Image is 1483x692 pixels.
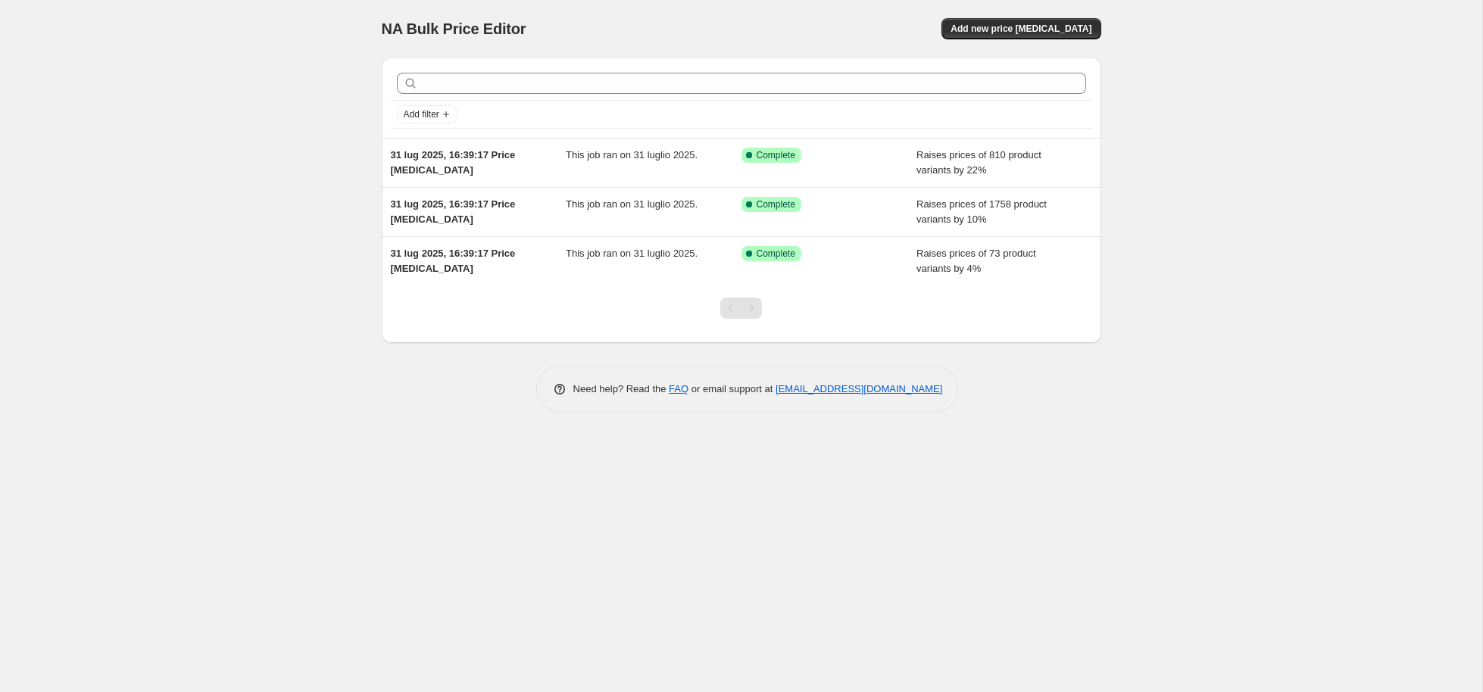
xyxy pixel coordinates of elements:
span: This job ran on 31 luglio 2025. [566,149,698,161]
span: Complete [757,198,795,210]
button: Add new price [MEDICAL_DATA] [941,18,1101,39]
span: Need help? Read the [573,383,670,394]
span: Add filter [404,108,439,120]
span: Complete [757,248,795,260]
span: 31 lug 2025, 16:39:17 Price [MEDICAL_DATA] [391,248,516,274]
span: This job ran on 31 luglio 2025. [566,248,698,259]
span: Complete [757,149,795,161]
span: or email support at [688,383,776,394]
button: Add filter [397,105,457,123]
span: Raises prices of 810 product variants by 22% [916,149,1041,176]
span: 31 lug 2025, 16:39:17 Price [MEDICAL_DATA] [391,198,516,225]
span: NA Bulk Price Editor [382,20,526,37]
span: Raises prices of 1758 product variants by 10% [916,198,1047,225]
a: FAQ [669,383,688,394]
span: Raises prices of 73 product variants by 4% [916,248,1036,274]
span: Add new price [MEDICAL_DATA] [951,23,1091,35]
span: This job ran on 31 luglio 2025. [566,198,698,210]
nav: Pagination [720,298,762,319]
a: [EMAIL_ADDRESS][DOMAIN_NAME] [776,383,942,394]
span: 31 lug 2025, 16:39:17 Price [MEDICAL_DATA] [391,149,516,176]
